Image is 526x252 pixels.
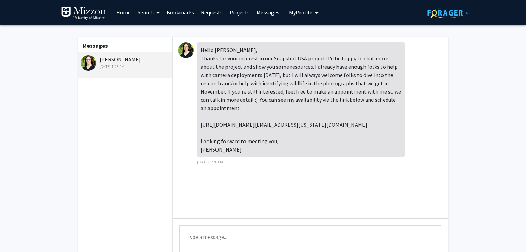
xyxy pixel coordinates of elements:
a: Home [113,0,134,25]
a: Messages [253,0,283,25]
div: [DATE] 1:26 PM [81,64,171,70]
div: Hello [PERSON_NAME], Thanks for your interest in our Snapshot USA project! I'd be happy to chat m... [197,42,405,157]
span: [DATE] 1:26 PM [197,159,223,164]
img: University of Missouri Logo [61,6,106,20]
iframe: Chat [5,221,29,247]
span: My Profile [289,9,312,16]
img: ForagerOne Logo [427,8,471,18]
a: Search [134,0,163,25]
a: Requests [197,0,226,25]
div: [PERSON_NAME] [81,55,171,70]
a: Bookmarks [163,0,197,25]
b: Messages [83,42,108,49]
img: Christine Brodsky [81,55,96,71]
a: Projects [226,0,253,25]
img: Christine Brodsky [178,42,194,58]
